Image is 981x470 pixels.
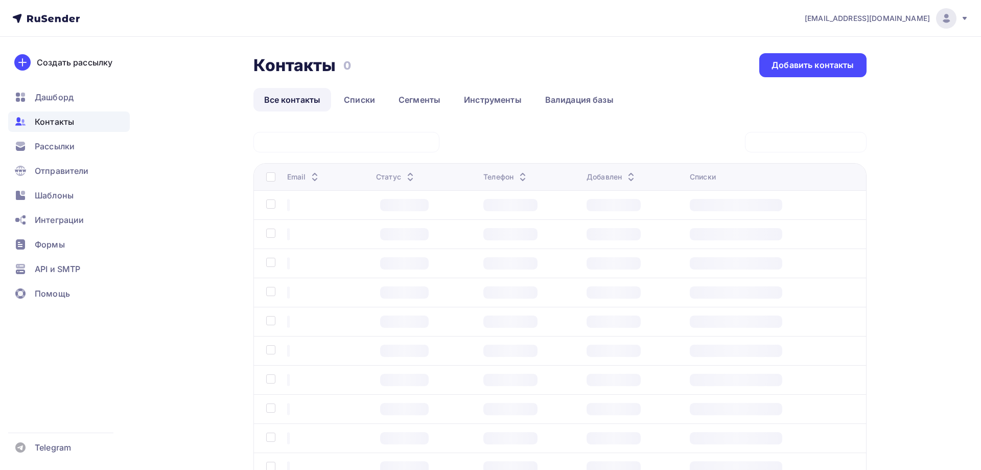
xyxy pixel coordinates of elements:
h3: 0 [343,58,351,73]
a: Инструменты [453,88,532,111]
a: [EMAIL_ADDRESS][DOMAIN_NAME] [805,8,969,29]
a: Контакты [8,111,130,132]
span: Шаблоны [35,189,74,202]
a: Формы [8,234,130,255]
div: Списки [690,172,716,182]
span: Контакты [35,116,74,128]
a: Отправители [8,161,130,181]
span: [EMAIL_ADDRESS][DOMAIN_NAME] [805,13,930,24]
h2: Контакты [253,55,336,76]
a: Шаблоны [8,185,130,206]
div: Создать рассылку [37,56,112,69]
span: Помощь [35,287,70,300]
span: Рассылки [35,140,75,152]
span: Формы [35,238,65,251]
a: Сегменты [388,88,451,111]
a: Рассылки [8,136,130,156]
a: Все контакты [253,88,332,111]
div: Статус [376,172,416,182]
span: Интеграции [35,214,84,226]
span: API и SMTP [35,263,80,275]
a: Списки [333,88,386,111]
div: Телефон [483,172,529,182]
span: Отправители [35,165,89,177]
a: Валидация базы [534,88,624,111]
span: Дашборд [35,91,74,103]
span: Telegram [35,441,71,454]
div: Email [287,172,321,182]
a: Дашборд [8,87,130,107]
div: Добавить контакты [772,59,854,71]
div: Добавлен [587,172,637,182]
